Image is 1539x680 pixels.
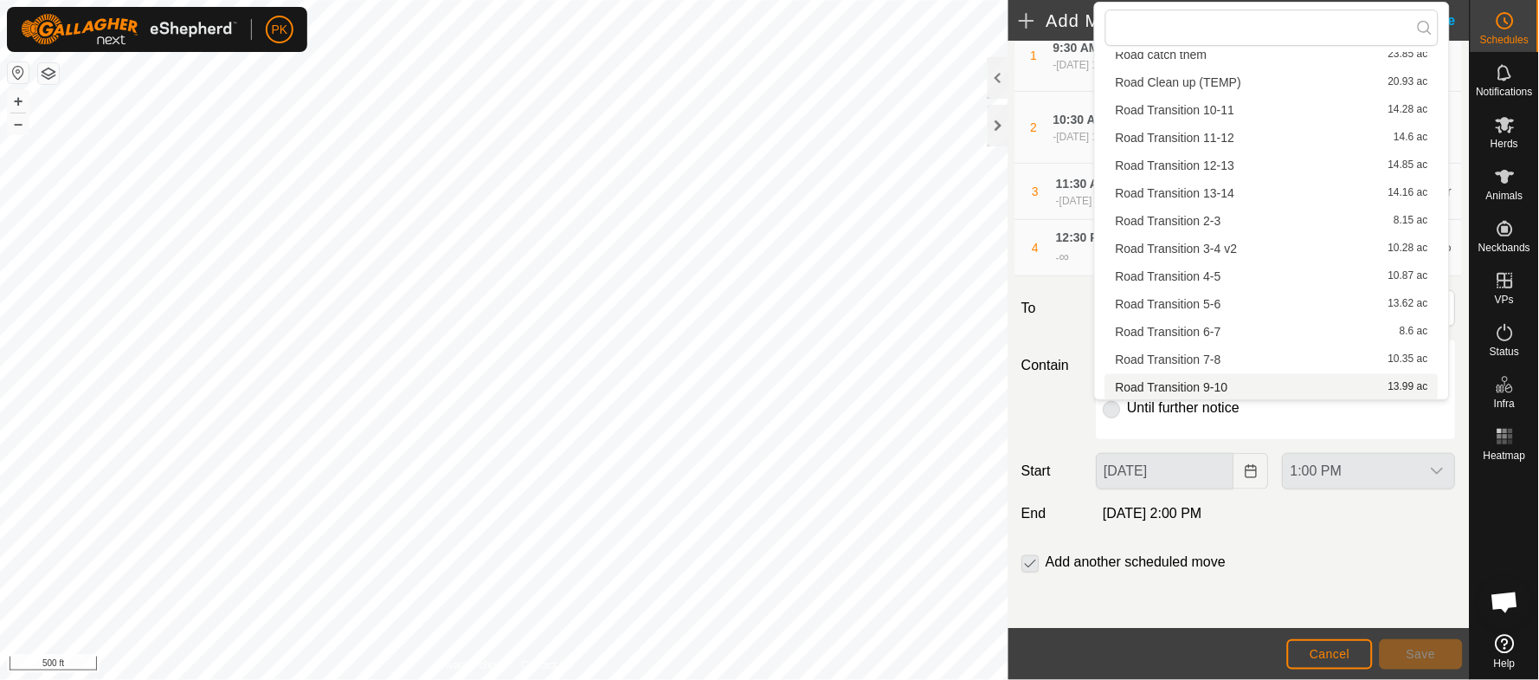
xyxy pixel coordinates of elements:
[1104,506,1202,521] span: [DATE] 2:00 PM
[1015,461,1090,482] label: Start
[1310,647,1350,661] span: Cancel
[1116,243,1238,255] span: Road Transition 3-4 v2
[1116,187,1235,199] span: Road Transition 13-14
[1407,647,1436,661] span: Save
[1015,355,1090,376] label: Contain
[1116,298,1221,310] span: Road Transition 5-6
[1057,247,1070,268] div: -
[1105,152,1439,178] li: Road Transition 12-13
[1471,627,1539,676] a: Help
[1057,230,1110,244] span: 12:30 PM
[1105,374,1439,400] li: Road Transition 9-10
[1479,576,1531,628] div: Open chat
[1105,346,1439,372] li: Road Transition 7-8
[1033,185,1040,198] span: 3
[1105,97,1439,123] li: Road Transition 10-11
[1116,326,1221,338] span: Road Transition 6-7
[1057,193,1140,209] div: -
[1116,353,1221,366] span: Road Transition 7-8
[1380,639,1463,670] button: Save
[1060,195,1140,207] span: [DATE] 12:30 PM
[1234,453,1269,489] button: Choose Date
[1484,450,1526,461] span: Heatmap
[1116,270,1221,282] span: Road Transition 4-5
[21,14,237,45] img: Gallagher Logo
[1388,270,1428,282] span: 10.87 ac
[1019,10,1383,31] h2: Add Move
[1401,326,1429,338] span: 8.6 ac
[1394,215,1428,227] span: 8.15 ac
[1388,243,1428,255] span: 10.28 ac
[1031,49,1038,62] span: 1
[1418,185,1452,198] span: 1 hour
[1105,263,1439,289] li: Road Transition 4-5
[1105,291,1439,317] li: Road Transition 5-6
[1031,120,1038,134] span: 2
[521,657,572,673] a: Contact Us
[1388,381,1428,393] span: 13.99 ac
[8,91,29,112] button: +
[1388,298,1428,310] span: 13.62 ac
[1486,191,1523,201] span: Animals
[1490,346,1519,357] span: Status
[1053,57,1137,73] div: -
[1477,87,1533,97] span: Notifications
[1057,177,1110,191] span: 11:30 AM
[1116,159,1235,172] span: Road Transition 12-13
[1494,658,1516,669] span: Help
[1053,129,1137,145] div: -
[1116,215,1221,227] span: Road Transition 2-3
[8,62,29,83] button: Reset Map
[1046,555,1227,569] label: Add another scheduled move
[1480,35,1529,45] span: Schedules
[1287,639,1373,670] button: Cancel
[1116,381,1228,393] span: Road Transition 9-10
[1057,59,1137,71] span: [DATE] 10:30 AM
[1388,76,1428,88] span: 20.93 ac
[1388,104,1428,116] span: 14.28 ac
[1116,104,1235,116] span: Road Transition 10-11
[1491,139,1518,149] span: Herds
[1478,243,1530,253] span: Neckbands
[1033,241,1040,255] span: 4
[1388,49,1428,61] span: 23.85 ac
[1105,180,1439,206] li: Road Transition 13-14
[1105,125,1439,151] li: Road Transition 11-12
[1105,319,1439,345] li: Road Transition 6-7
[435,657,500,673] a: Privacy Policy
[1015,290,1090,327] label: To
[1105,42,1439,68] li: Road catch them
[1388,353,1428,366] span: 10.35 ac
[1494,398,1515,409] span: Infra
[1388,187,1428,199] span: 14.16 ac
[1105,208,1439,234] li: Road Transition 2-3
[1116,49,1207,61] span: Road catch them
[1105,236,1439,262] li: Road Transition 3-4 v2
[272,21,288,39] span: PK
[38,63,59,84] button: Map Layers
[1053,41,1099,55] span: 9:30 AM
[1394,132,1428,144] span: 14.6 ac
[8,113,29,134] button: –
[1057,131,1137,143] span: [DATE] 11:30 AM
[1053,113,1106,126] span: 10:30 AM
[1116,76,1242,88] span: Road Clean up (TEMP)
[1441,239,1452,256] span: ∞
[1495,295,1514,305] span: VPs
[1128,401,1240,415] label: Until further notice
[1015,503,1090,524] label: End
[1116,132,1235,144] span: Road Transition 11-12
[1388,159,1428,172] span: 14.85 ac
[1105,69,1439,95] li: Road Clean up (TEMP)
[1060,249,1070,264] span: ∞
